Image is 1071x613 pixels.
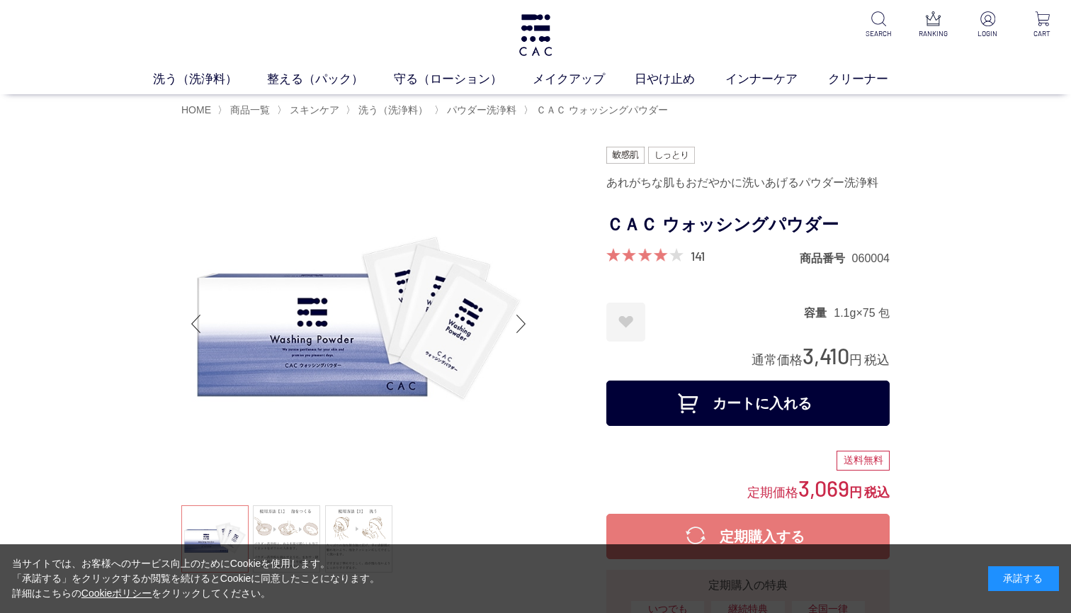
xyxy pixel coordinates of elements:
[970,28,1005,39] p: LOGIN
[217,103,273,117] li: 〉
[290,104,339,116] span: スキンケア
[267,70,394,89] a: 整える（パック）
[747,484,798,500] span: 定期価格
[444,104,516,116] a: パウダー洗浄料
[803,342,849,369] span: 3,410
[752,353,803,367] span: 通常価格
[12,556,380,601] div: 当サイトでは、お客様へのサービス向上のためにCookieを使用します。 「承諾する」をクリックするか閲覧を続けるとCookieに同意したことになります。 詳細はこちらの をクリックしてください。
[834,305,890,320] dd: 1.1g×75 包
[606,147,645,164] img: 敏感肌
[358,104,428,116] span: 洗う（洗浄料）
[394,70,533,89] a: 守る（ローション）
[970,11,1005,39] a: LOGIN
[798,475,849,501] span: 3,069
[606,303,645,342] a: お気に入りに登録する
[864,485,890,500] span: 税込
[864,353,890,367] span: 税込
[837,451,890,471] div: 送料無料
[1025,28,1060,39] p: CART
[356,104,428,116] a: 洗う（洗浄料）
[648,147,695,164] img: しっとり
[606,171,890,195] div: あれがちな肌もおだやかに洗いあげるパウダー洗浄料
[606,381,890,426] button: カートに入れる
[804,305,834,320] dt: 容量
[447,104,516,116] span: パウダー洗浄料
[828,70,919,89] a: クリーナー
[181,147,535,501] img: ＣＡＣ ウォッシングパウダー
[916,11,951,39] a: RANKING
[606,514,890,559] button: 定期購入する
[849,485,862,500] span: 円
[533,70,635,89] a: メイクアップ
[861,11,896,39] a: SEARCH
[800,251,852,266] dt: 商品番号
[181,296,210,352] div: Previous slide
[916,28,951,39] p: RANKING
[434,103,520,117] li: 〉
[988,566,1059,591] div: 承諾する
[606,209,890,241] h1: ＣＡＣ ウォッシングパウダー
[725,70,828,89] a: インナーケア
[861,28,896,39] p: SEARCH
[153,70,268,89] a: 洗う（洗浄料）
[691,248,705,264] a: 141
[230,104,270,116] span: 商品一覧
[852,251,890,266] dd: 060004
[277,103,343,117] li: 〉
[533,104,668,116] a: ＣＡＣ ウォッシングパウダー
[287,104,339,116] a: スキンケア
[81,587,152,599] a: Cookieポリシー
[536,104,668,116] span: ＣＡＣ ウォッシングパウダー
[507,296,535,352] div: Next slide
[1025,11,1060,39] a: CART
[346,103,431,117] li: 〉
[635,70,725,89] a: 日やけ止め
[523,103,671,117] li: 〉
[849,353,862,367] span: 円
[517,14,554,56] img: logo
[227,104,270,116] a: 商品一覧
[181,104,211,116] a: HOME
